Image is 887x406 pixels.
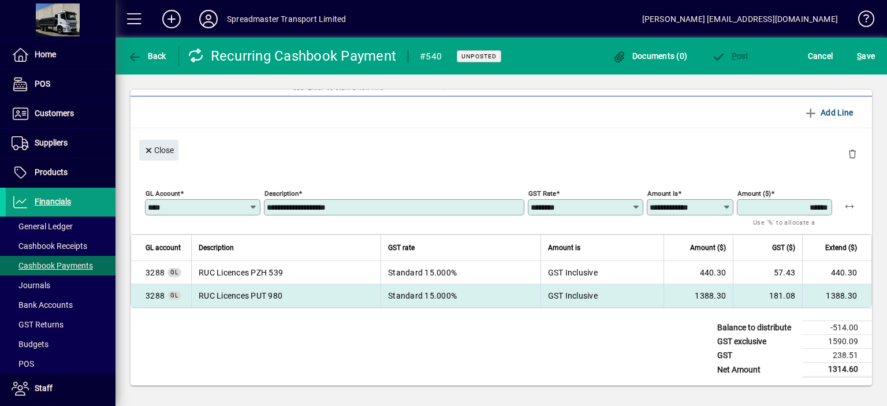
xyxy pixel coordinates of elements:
div: Spreadmaster Transport Limited [227,10,346,28]
mat-hint: Use '%' to allocate a percentage [753,215,823,240]
span: Products [35,167,68,177]
td: 181.08 [733,284,802,307]
a: POS [6,354,115,374]
td: 238.51 [803,349,872,363]
div: #540 [420,47,442,66]
span: Add Line [804,103,854,122]
span: P [732,51,737,61]
span: Cashbook Receipts [12,241,87,251]
td: 440.30 [664,261,733,284]
mat-label: Amount ($) [737,189,771,198]
span: Amount ($) [690,241,726,254]
a: Bank Accounts [6,295,115,315]
span: General Ledger [12,222,73,231]
span: Financials [35,197,71,206]
span: Budgets [12,340,49,349]
td: Balance to distribute [711,321,803,335]
app-page-header-button: Back [115,46,179,66]
a: Customers [6,99,115,128]
td: GST exclusive [711,335,803,349]
a: GST Returns [6,315,115,334]
span: Cashbook Payments [12,261,93,270]
td: GST [711,349,803,363]
span: ave [857,47,875,65]
td: 1388.30 [802,284,871,307]
mat-label: Amount is [647,189,678,198]
span: Journals [12,281,50,290]
td: RUC Licences PUT 980 [191,284,381,307]
td: Standard 15.000% [381,261,540,284]
a: General Ledger [6,217,115,236]
td: 1314.60 [803,363,872,377]
td: 440.30 [802,261,871,284]
td: RUC Licences PZH 539 [191,261,381,284]
span: Amount is [548,241,580,254]
div: Recurring Cashbook Payment [188,47,397,65]
span: GST Returns [12,320,64,329]
a: Journals [6,275,115,295]
button: Delete [838,140,866,167]
button: Profile [190,9,227,29]
span: Description [199,241,234,254]
td: 1590.09 [803,335,872,349]
span: Home [35,50,56,59]
a: Cashbook Receipts [6,236,115,256]
button: Add [153,9,190,29]
button: Post [709,46,752,66]
td: Standard 15.000% [381,284,540,307]
td: GST Inclusive [541,284,664,307]
span: Suppliers [35,138,68,147]
span: POS [12,359,34,368]
td: -514.00 [803,321,872,335]
button: Documents (0) [609,46,690,66]
span: ost [711,51,749,61]
span: Back [128,51,166,61]
button: Add Line [799,102,858,123]
span: Customers [35,109,74,118]
mat-label: GST rate [528,189,556,198]
td: 57.43 [733,261,802,284]
button: Cancel [805,46,836,66]
span: S [857,51,862,61]
span: Extend ($) [825,241,857,254]
button: Back [125,46,169,66]
span: Cancel [808,47,833,65]
mat-label: GL Account [146,189,180,198]
span: Staff [35,383,53,393]
a: Budgets [6,334,115,354]
td: 1388.30 [664,284,733,307]
span: GL [170,269,178,275]
span: Bank Accounts [12,300,73,310]
a: Products [6,158,115,187]
div: [PERSON_NAME] [EMAIL_ADDRESS][DOMAIN_NAME] [642,10,838,28]
a: Suppliers [6,129,115,158]
a: Home [6,40,115,69]
span: Close [144,141,174,160]
td: GST Inclusive [541,261,664,284]
app-page-header-button: Delete [838,148,866,159]
button: Save [854,46,878,66]
span: RUC Licences [146,290,165,301]
span: Unposted [461,53,497,60]
span: RUC Licences [146,267,165,278]
td: Net Amount [711,363,803,377]
span: POS [35,79,50,88]
span: Documents (0) [612,51,687,61]
span: GL [170,292,178,299]
button: Close [139,140,178,161]
span: GST rate [388,241,415,254]
span: GL account [146,241,181,254]
button: Apply remaining balance [836,192,863,220]
a: Knowledge Base [849,2,873,40]
span: GST ($) [772,241,795,254]
mat-label: Description [264,189,299,198]
a: POS [6,70,115,99]
a: Staff [6,374,115,403]
a: Cashbook Payments [6,256,115,275]
app-page-header-button: Close [136,144,181,155]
